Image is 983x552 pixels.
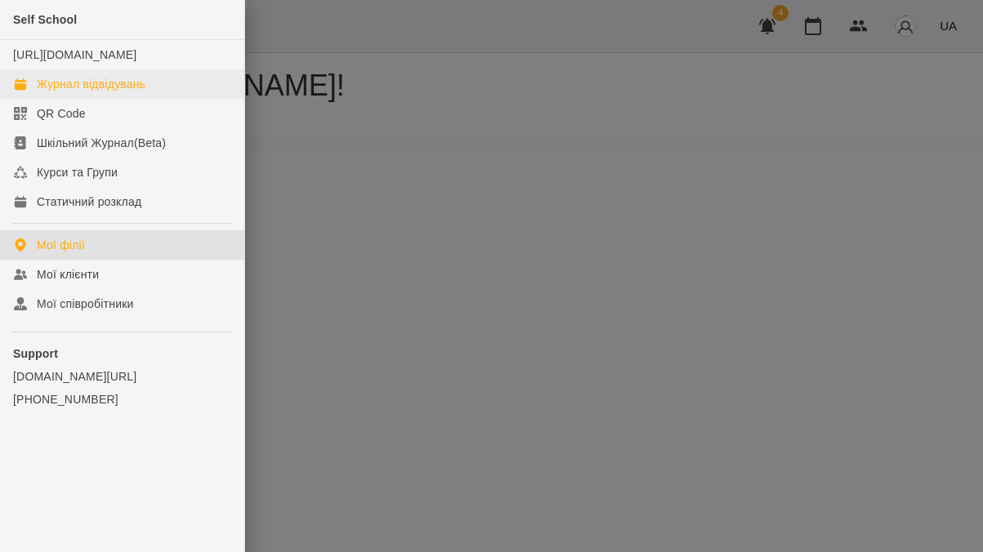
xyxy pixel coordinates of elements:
div: Статичний розклад [37,194,141,210]
a: [URL][DOMAIN_NAME] [13,48,136,61]
div: Мої співробітники [37,296,134,312]
a: [PHONE_NUMBER] [13,391,231,407]
div: Журнал відвідувань [37,76,145,92]
div: QR Code [37,105,86,122]
p: Support [13,345,231,362]
div: Мої філії [37,237,85,253]
div: Мої клієнти [37,266,99,283]
div: Курси та Групи [37,164,118,180]
span: Self School [13,13,77,26]
div: Шкільний Журнал(Beta) [37,135,166,151]
a: [DOMAIN_NAME][URL] [13,368,231,385]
